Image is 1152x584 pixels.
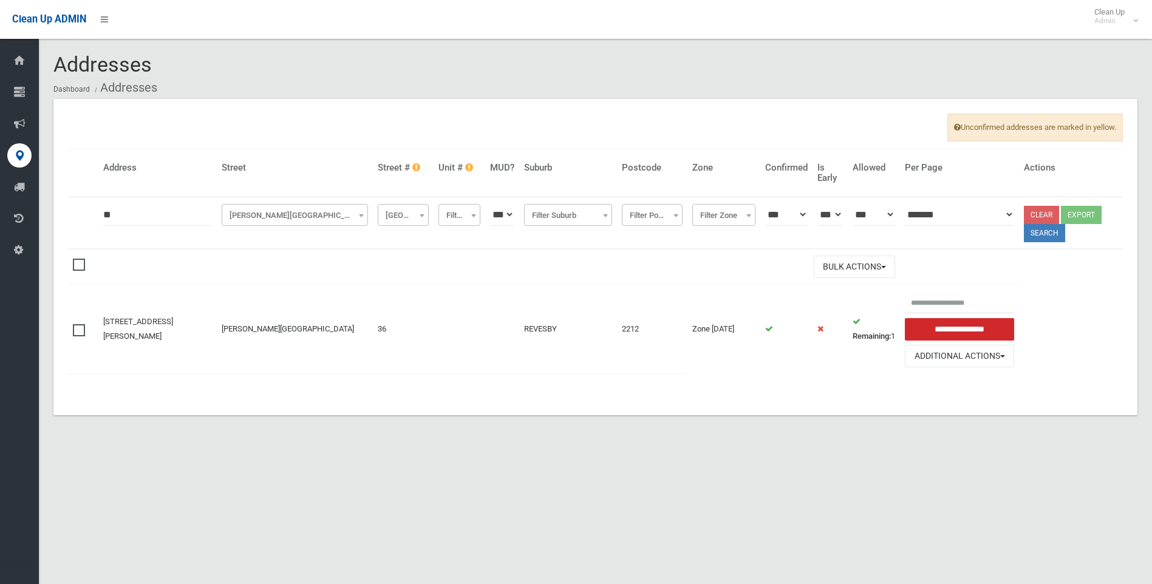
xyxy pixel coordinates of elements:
td: 1 [848,285,900,373]
span: Filter Street # [378,204,429,226]
h4: Postcode [622,163,683,173]
a: [STREET_ADDRESS][PERSON_NAME] [103,317,173,341]
span: Filter Suburb [524,204,612,226]
td: 36 [373,285,434,373]
button: Search [1024,224,1065,242]
h4: Unit # [438,163,480,173]
small: Admin [1094,16,1125,25]
h4: MUD? [490,163,514,173]
h4: Street # [378,163,429,173]
span: Filter Postcode [625,207,680,224]
button: Bulk Actions [814,256,895,278]
h4: Suburb [524,163,612,173]
span: Filter Unit # [438,204,480,226]
span: Filter Unit # [441,207,477,224]
h4: Street [222,163,369,173]
td: REVESBY [519,285,617,373]
button: Additional Actions [905,345,1014,367]
button: Export [1061,206,1102,224]
td: Zone [DATE] [687,285,760,373]
h4: Confirmed [765,163,808,173]
span: Addresses [53,52,152,76]
span: Filter Postcode [622,204,683,226]
h4: Allowed [853,163,895,173]
span: Filter Street # [381,207,426,224]
span: Filter Zone [695,207,752,224]
span: Clean Up [1088,7,1137,25]
a: Clear [1024,206,1059,224]
span: Clean Up ADMIN [12,13,86,25]
strong: Remaining: [853,331,891,341]
span: Unconfirmed addresses are marked in yellow. [947,114,1123,141]
span: Filter Suburb [527,207,609,224]
span: Filter Zone [692,204,755,226]
span: Montgomery Avenue (REVESBY) [222,204,369,226]
td: 2212 [617,285,687,373]
h4: Address [103,163,212,173]
h4: Zone [692,163,755,173]
h4: Per Page [905,163,1014,173]
li: Addresses [92,76,157,99]
h4: Is Early [817,163,844,183]
td: [PERSON_NAME][GEOGRAPHIC_DATA] [217,285,373,373]
h4: Actions [1024,163,1118,173]
span: Montgomery Avenue (REVESBY) [225,207,366,224]
a: Dashboard [53,85,90,93]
